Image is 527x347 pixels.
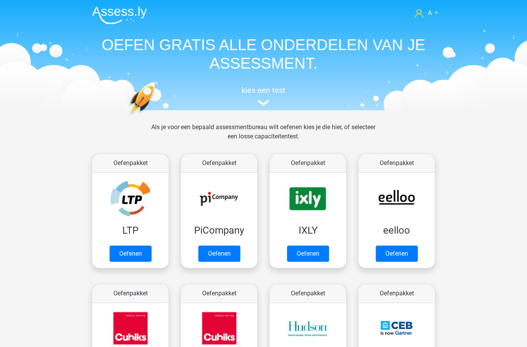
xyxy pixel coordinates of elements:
img: Assessly [92,6,147,24]
img: assessment [258,100,269,106]
h5: kies een test [86,86,441,95]
a: A [412,8,441,18]
img: oefenen [128,82,185,152]
a: Oefenen [110,246,152,262]
a: kies een test [86,86,441,106]
a: Oefenen [198,246,240,262]
a: Oefenen [287,246,329,262]
span: A [428,9,432,17]
h1: OEFEN GRATIS ALLE ONDERDELEN VAN JE ASSESSMENT. [86,35,441,72]
a: Oefenen [376,246,418,262]
div: Als je voor een bepaald assessmentbureau wilt oefenen kies je die hier, of selecteer een losse ca... [145,123,382,150]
